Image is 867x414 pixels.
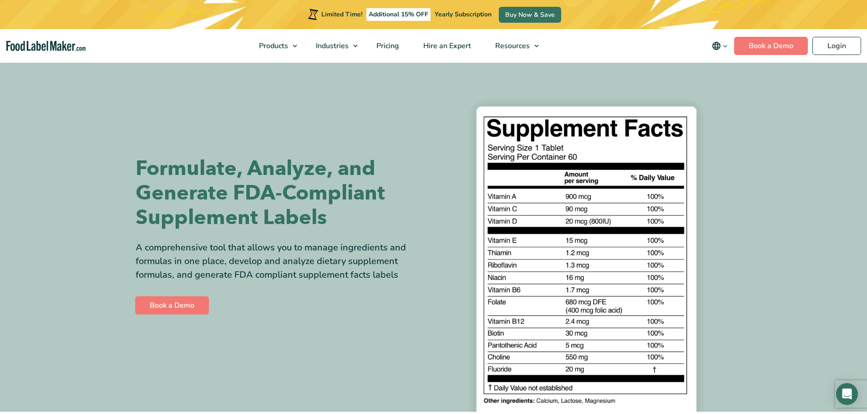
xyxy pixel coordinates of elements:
[812,37,861,55] a: Login
[435,10,492,19] span: Yearly Subscription
[836,383,858,405] div: Open Intercom Messenger
[374,41,400,51] span: Pricing
[136,156,427,230] h1: Formulate, Analyze, and Generate FDA-Compliant Supplement Labels
[304,29,362,63] a: Industries
[256,41,289,51] span: Products
[136,241,427,282] div: A comprehensive tool that allows you to manage ingredients and formulas in one place, develop and...
[313,41,350,51] span: Industries
[247,29,302,63] a: Products
[321,10,362,19] span: Limited Time!
[499,7,561,23] a: Buy Now & Save
[492,41,531,51] span: Resources
[411,29,481,63] a: Hire an Expert
[483,29,543,63] a: Resources
[365,29,409,63] a: Pricing
[135,296,209,314] a: Book a Demo
[421,41,472,51] span: Hire an Expert
[366,8,431,21] span: Additional 15% OFF
[734,37,808,55] a: Book a Demo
